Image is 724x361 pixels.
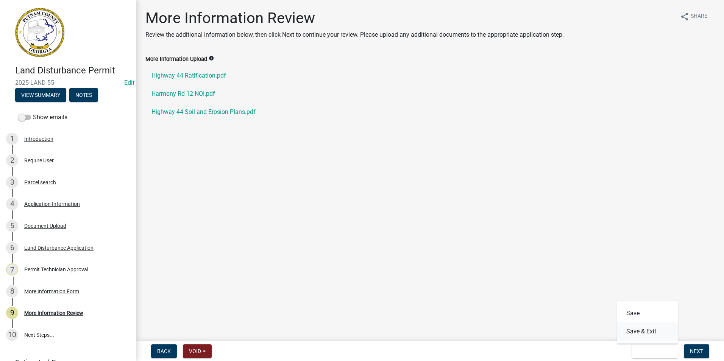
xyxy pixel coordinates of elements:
a: Highway 44 Soil and Erosion Plans.pdf [145,103,715,121]
div: Permit Technician Approval [24,267,88,272]
div: Save & Exit [617,301,678,344]
div: Document Upload [24,223,66,229]
span: 2025-LAND-55 [15,79,121,86]
button: Save & Exit [632,344,678,358]
img: Putnam County, Georgia [15,8,64,57]
h4: Land Disturbance Permit [15,65,130,76]
a: Highway 44 Ratification.pdf [145,67,715,85]
div: 9 [6,307,18,319]
label: Show emails [18,113,67,122]
button: Save & Exit [617,322,678,341]
wm-modal-confirm: Notes [69,92,98,98]
div: 5 [6,220,18,232]
button: Notes [69,88,98,102]
div: Parcel search [24,180,56,185]
wm-modal-confirm: Edit Application Number [124,79,134,86]
div: More Information Review [24,310,83,316]
button: Back [151,344,177,358]
div: 7 [6,263,18,275]
div: 10 [6,329,18,341]
i: info [209,56,214,61]
button: Void [183,344,212,358]
span: Next [690,348,703,354]
span: Back [157,348,171,354]
div: 2 [6,154,18,166]
div: More Information Form [24,289,79,294]
div: Require User [24,158,54,163]
span: Share [691,12,707,21]
p: Review the additional information below, then click Next to continue your review. Please upload a... [145,30,564,39]
div: 3 [6,176,18,188]
span: Void [189,348,201,354]
div: Application Information [24,201,80,207]
button: View Summary [15,88,66,102]
a: Harmony Rd 12 NOI.pdf [145,85,715,103]
button: Next [684,344,709,358]
a: Edit [124,79,134,86]
label: More Information Upload [145,57,207,62]
wm-modal-confirm: Summary [15,92,66,98]
div: 4 [6,198,18,210]
div: 6 [6,242,18,254]
div: 1 [6,133,18,145]
div: Introduction [24,136,53,142]
h1: More Information Review [145,9,564,27]
div: Land Disturbance Application [24,245,94,251]
button: Save [617,304,678,322]
span: Save & Exit [638,348,667,354]
button: shareShare [674,9,713,24]
div: 8 [6,285,18,297]
i: share [680,12,689,21]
